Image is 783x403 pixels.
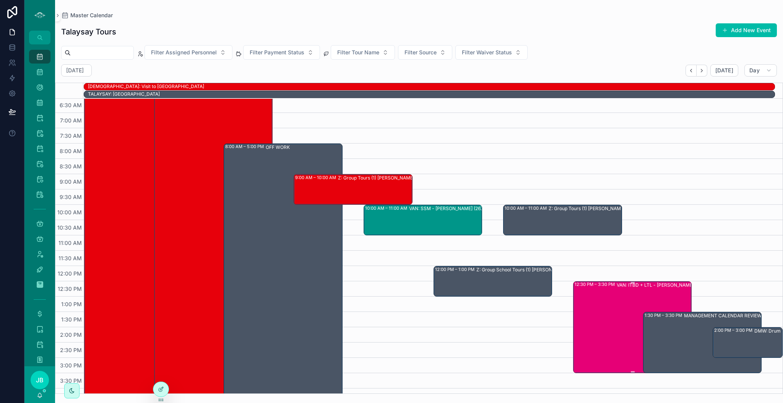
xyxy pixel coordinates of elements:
[58,117,84,124] span: 7:00 AM
[88,83,204,90] div: [DEMOGRAPHIC_DATA]: Visit to [GEOGRAPHIC_DATA]
[56,270,84,277] span: 12:00 PM
[575,281,617,287] div: 12:30 PM – 3:30 PM
[88,91,160,98] div: TALAYSAY: Japan
[55,224,84,231] span: 10:30 AM
[58,377,84,384] span: 3:30 PM
[684,313,762,319] div: MANAGEMENT CALENDAR REVIEW
[145,45,232,60] button: Select Button
[476,267,593,273] div: Z: Group School Tours (1) [PERSON_NAME], TW:MVXN-SMGE
[34,9,46,21] img: App logo
[88,91,160,97] div: TALAYSAY: [GEOGRAPHIC_DATA]
[57,255,84,261] span: 11:30 AM
[58,194,84,200] span: 9:30 AM
[364,205,482,235] div: 10:00 AM – 11:00 AMVAN: SSM - [PERSON_NAME] (26) [PERSON_NAME], TW:JGZX-RAIH
[462,49,512,56] span: Filter Waiver Status
[58,393,84,399] span: 4:00 PM
[365,205,409,211] div: 10:00 AM – 11:00 AM
[714,327,754,333] div: 2:00 PM – 3:00 PM
[331,45,395,60] button: Select Button
[294,175,412,204] div: 9:00 AM – 10:00 AMZ: Group Tours (1) [PERSON_NAME], TW:JXCF-CRNK
[617,282,733,288] div: VAN: ITBD + LTL - [PERSON_NAME] (7) [PERSON_NAME], TW:QYYW-VFRZ
[151,49,217,56] span: Filter Assigned Personnel
[59,301,84,307] span: 1:00 PM
[243,45,320,60] button: Select Button
[66,67,84,74] h2: [DATE]
[24,44,55,366] div: scrollable content
[434,266,552,296] div: 12:00 PM – 1:00 PMZ: Group School Tours (1) [PERSON_NAME], TW:MVXN-SMGE
[58,148,84,154] span: 8:00 AM
[58,178,84,185] span: 9:00 AM
[55,209,84,215] span: 10:00 AM
[61,11,113,19] a: Master Calendar
[295,175,338,181] div: 9:00 AM – 10:00 AM
[70,11,113,19] span: Master Calendar
[36,375,44,385] span: JB
[58,132,84,139] span: 7:30 AM
[56,286,84,292] span: 12:30 PM
[58,347,84,353] span: 2:30 PM
[716,23,777,37] button: Add New Event
[549,206,664,212] div: Z: Group Tours (1) [PERSON_NAME], TW:NRYH-GHSA
[435,266,476,272] div: 12:00 PM – 1:00 PM
[455,45,528,60] button: Select Button
[225,144,266,150] div: 8:00 AM – 5:00 PM
[744,64,777,77] button: Day
[59,316,84,323] span: 1:30 PM
[337,49,379,56] span: Filter Tour Name
[713,328,782,357] div: 2:00 PM – 3:00 PMDMW: Drum Meditation (1) [PERSON_NAME], TW:JAUM-PBCE
[749,67,760,74] span: Day
[398,45,452,60] button: Select Button
[715,67,733,74] span: [DATE]
[58,163,84,170] span: 8:30 AM
[710,64,738,77] button: [DATE]
[58,102,84,108] span: 6:30 AM
[250,49,304,56] span: Filter Payment Status
[61,26,116,37] h1: Talaysay Tours
[573,282,692,373] div: 12:30 PM – 3:30 PMVAN: ITBD + LTL - [PERSON_NAME] (7) [PERSON_NAME], TW:QYYW-VFRZ
[643,312,762,373] div: 1:30 PM – 3:30 PMMANAGEMENT CALENDAR REVIEW
[57,240,84,246] span: 11:00 AM
[505,205,549,211] div: 10:00 AM – 11:00 AM
[404,49,437,56] span: Filter Source
[409,206,526,212] div: VAN: SSM - [PERSON_NAME] (26) [PERSON_NAME], TW:JGZX-RAIH
[58,331,84,338] span: 2:00 PM
[504,205,622,235] div: 10:00 AM – 11:00 AMZ: Group Tours (1) [PERSON_NAME], TW:NRYH-GHSA
[58,362,84,369] span: 3:00 PM
[338,175,452,181] div: Z: Group Tours (1) [PERSON_NAME], TW:JXCF-CRNK
[266,144,290,150] div: OFF WORK
[88,83,204,90] div: SHAE: Visit to Japan
[697,65,707,77] button: Next
[645,312,684,318] div: 1:30 PM – 3:30 PM
[686,65,697,77] button: Back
